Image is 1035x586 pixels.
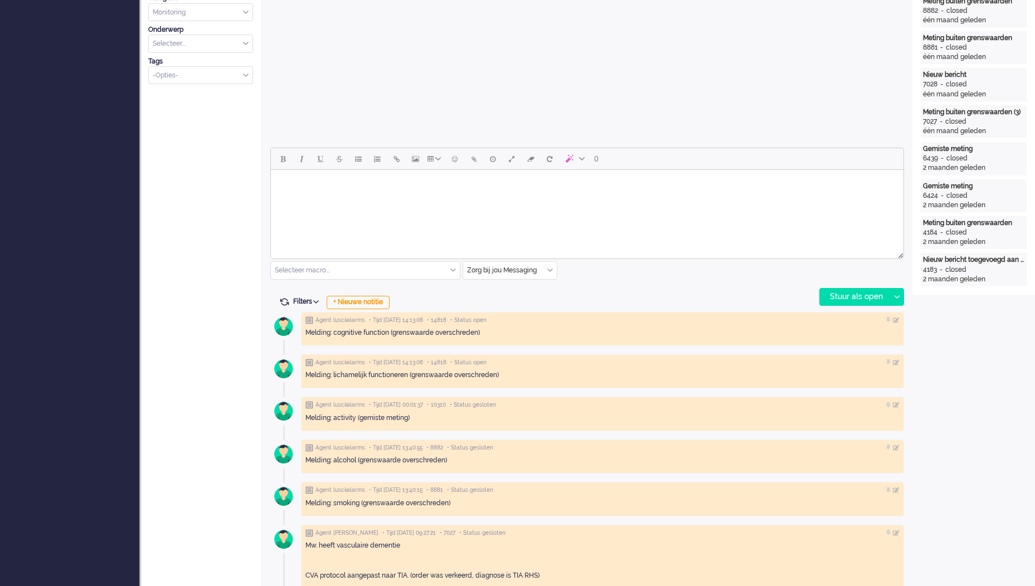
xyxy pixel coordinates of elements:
button: Add attachment [464,149,483,168]
div: 7027 [923,117,937,126]
div: 2 maanden geleden [923,275,1024,284]
div: Nieuw bericht toegevoegd aan gesprek [923,255,1024,265]
div: 8882 [923,6,938,16]
button: Reset content [540,149,559,168]
div: closed [946,228,967,237]
div: één maand geleden [923,16,1024,25]
div: Gemiste meting [923,144,1024,154]
span: • Status gesloten [447,486,493,494]
span: • Status open [450,316,487,324]
button: Emoticons [445,149,464,168]
span: • Status gesloten [450,401,496,409]
button: Table [425,149,445,168]
div: Gemiste meting [923,182,1024,191]
button: Bold [273,149,292,168]
iframe: Rich Text Area [271,170,903,248]
img: ic_note_grey.svg [305,401,313,409]
div: Meting buiten grenswaarden [923,33,1024,43]
div: 2 maanden geleden [923,237,1024,247]
span: Agent [PERSON_NAME] [315,529,378,537]
span: • Status gesloten [459,529,506,537]
div: Melding: smoking (grenswaarde overschreden) [305,499,900,508]
span: Agent lusciialarms [315,444,365,452]
span: • Tijd [DATE] 13:40:15 [369,486,422,494]
div: 2 maanden geleden [923,163,1024,173]
div: - [938,6,946,16]
span: • Tijd [DATE] 00:01:37 [369,401,423,409]
span: Agent lusciialarms [315,401,365,409]
img: avatar [270,397,298,425]
div: 4183 [923,265,937,275]
div: - [938,191,946,201]
span: • 10310 [427,401,446,409]
div: - [938,154,946,163]
div: 7028 [923,80,937,89]
div: - [937,228,946,237]
div: Melding: alcohol (grenswaarde overschreden) [305,456,900,465]
div: Meting buiten grenswaarden [923,218,1024,228]
button: Clear formatting [521,149,540,168]
button: 0 [589,149,604,168]
img: ic_note_grey.svg [305,316,313,324]
img: avatar [270,355,298,383]
span: • Tijd [DATE] 13:40:55 [369,444,422,452]
button: Insert/edit link [387,149,406,168]
div: Resize [894,248,903,258]
div: 4184 [923,228,937,237]
span: • Status open [450,359,487,367]
button: Bullet list [349,149,368,168]
div: Stuur als open [820,289,890,305]
div: Melding: activity (gemiste meting) [305,413,900,423]
div: - [937,80,946,89]
div: - [937,43,946,52]
div: 6439 [923,154,938,163]
img: ic_note_grey.svg [305,444,313,452]
span: • Status gesloten [447,444,493,452]
div: 6424 [923,191,938,201]
div: closed [946,191,968,201]
div: - [937,265,945,275]
span: • 7027 [440,529,455,537]
span: Agent lusciialarms [315,316,365,324]
span: • Tijd [DATE] 14:13:08 [369,316,423,324]
div: closed [945,117,966,126]
span: • 14818 [427,316,446,324]
span: • Tijd [DATE] 09:27:21 [382,529,436,537]
div: Meting buiten grenswaarden (3) [923,108,1024,117]
div: 8881 [923,43,937,52]
img: ic_note_grey.svg [305,359,313,367]
div: closed [945,265,966,275]
button: AI [559,149,589,168]
button: Italic [292,149,311,168]
div: closed [946,80,967,89]
div: één maand geleden [923,90,1024,99]
img: avatar [270,482,298,510]
button: Underline [311,149,330,168]
span: Agent lusciialarms [315,359,365,367]
div: Select Tags [148,66,253,85]
div: één maand geleden [923,126,1024,136]
button: Delay message [483,149,502,168]
div: - [937,117,945,126]
img: avatar [270,440,298,468]
button: Insert/edit image [406,149,425,168]
div: closed [946,6,968,16]
span: • 14818 [427,359,446,367]
button: Fullscreen [502,149,521,168]
img: avatar [270,312,298,340]
img: ic_note_grey.svg [305,529,313,537]
img: ic_note_grey.svg [305,486,313,494]
span: Filters [293,297,323,305]
p: Mw. heeft vasculaire dementie [305,541,900,550]
img: avatar [270,525,298,553]
span: • 8882 [426,444,443,452]
div: Tags [148,57,253,66]
p: CVA protocol aangepast naar TIA. (order was verkeerd, diagnose is TIA RHS) [305,571,900,580]
div: Onderwerp [148,25,253,35]
div: Melding: cognitive function (grenswaarde overschreden) [305,328,900,338]
span: Agent lusciialarms [315,486,365,494]
div: één maand geleden [923,52,1024,62]
div: closed [946,43,967,52]
div: Nieuw bericht [923,70,1024,80]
